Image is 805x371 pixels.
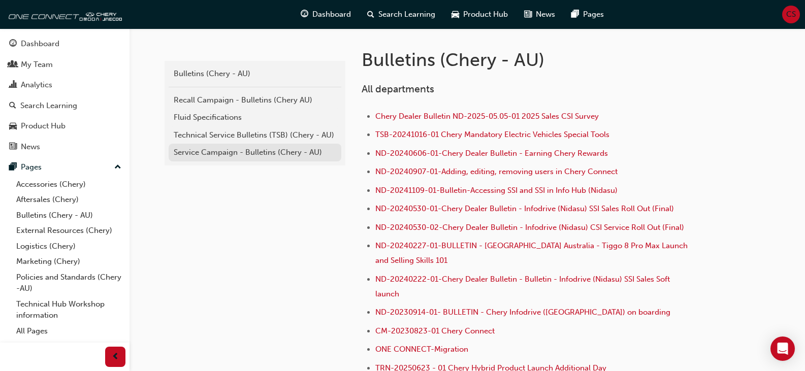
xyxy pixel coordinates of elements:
[12,269,125,296] a: Policies and Standards (Chery -AU)
[174,147,336,158] div: Service Campaign - Bulletins (Chery - AU)
[4,138,125,156] a: News
[375,204,674,213] a: ND-20240530-01-Chery Dealer Bulletin - Infodrive (Nidasu) SSI Sales Roll Out (Final)
[375,345,468,354] a: ONE CONNECT-Migration
[443,4,516,25] a: car-iconProduct Hub
[375,186,618,195] a: ND-20241109-01-Bulletin-Accessing SSI and SSI in Info Hub (Nidasu)
[21,120,66,132] div: Product Hub
[5,4,122,24] img: oneconnect
[174,68,336,80] div: Bulletins (Chery - AU)
[4,35,125,53] a: Dashboard
[4,32,125,158] button: DashboardMy TeamAnalyticsSearch LearningProduct HubNews
[770,336,795,361] div: Open Intercom Messenger
[375,308,670,317] a: ND-20230914-01- BULLETIN - Chery Infodrive ([GEOGRAPHIC_DATA]) on boarding
[583,9,604,20] span: Pages
[112,351,119,363] span: prev-icon
[375,326,495,335] a: CM-20230823-01 Chery Connect
[301,8,308,21] span: guage-icon
[9,122,17,131] span: car-icon
[9,60,17,70] span: people-icon
[12,254,125,269] a: Marketing (Chery)
[174,129,336,141] div: Technical Service Bulletins (TSB) (Chery - AU)
[12,223,125,239] a: External Resources (Chery)
[12,296,125,323] a: Technical Hub Workshop information
[563,4,612,25] a: pages-iconPages
[20,100,77,112] div: Search Learning
[362,83,434,95] span: All departments
[786,9,796,20] span: CS
[174,94,336,106] div: Recall Campaign - Bulletins (Chery AU)
[9,102,16,111] span: search-icon
[524,8,532,21] span: news-icon
[536,9,555,20] span: News
[9,163,17,172] span: pages-icon
[12,208,125,223] a: Bulletins (Chery - AU)
[174,112,336,123] div: Fluid Specifications
[12,177,125,192] a: Accessories (Chery)
[312,9,351,20] span: Dashboard
[4,117,125,136] a: Product Hub
[169,126,341,144] a: Technical Service Bulletins (TSB) (Chery - AU)
[114,161,121,174] span: up-icon
[375,241,690,265] a: ND-20240227-01-BULLETIN - [GEOGRAPHIC_DATA] Australia - Tiggo 8 Pro Max Launch and Selling Skills...
[169,91,341,109] a: Recall Campaign - Bulletins (Chery AU)
[21,141,40,153] div: News
[359,4,443,25] a: search-iconSearch Learning
[4,55,125,74] a: My Team
[571,8,579,21] span: pages-icon
[12,192,125,208] a: Aftersales (Chery)
[4,158,125,177] button: Pages
[375,112,599,121] a: Chery Dealer Bulletin ND-2025-05.05-01 2025 Sales CSI Survey
[375,130,609,139] a: TSB-20241016-01 Chery Mandatory Electric Vehicles Special Tools
[362,49,695,71] h1: Bulletins (Chery - AU)
[375,223,684,232] a: ND-20240530-02-Chery Dealer Bulletin - Infodrive (Nidasu) CSI Service Roll Out (Final)
[21,59,53,71] div: My Team
[378,9,435,20] span: Search Learning
[9,81,17,90] span: chart-icon
[293,4,359,25] a: guage-iconDashboard
[21,79,52,91] div: Analytics
[169,144,341,161] a: Service Campaign - Bulletins (Chery - AU)
[375,275,672,298] a: ND-20240222-01-Chery Dealer Bulletin - Bulletin - Infodrive (Nidasu) SSI Sales Soft launch
[516,4,563,25] a: news-iconNews
[4,96,125,115] a: Search Learning
[169,65,341,83] a: Bulletins (Chery - AU)
[21,161,42,173] div: Pages
[452,8,459,21] span: car-icon
[12,323,125,339] a: All Pages
[9,143,17,152] span: news-icon
[463,9,508,20] span: Product Hub
[21,38,59,50] div: Dashboard
[375,167,618,176] a: ND-20240907-01-Adding, editing, removing users in Chery Connect
[367,8,374,21] span: search-icon
[4,76,125,94] a: Analytics
[9,40,17,49] span: guage-icon
[782,6,800,23] button: CS
[375,149,608,158] a: ND-20240606-01-Chery Dealer Bulletin - Earning Chery Rewards
[169,109,341,126] a: Fluid Specifications
[12,239,125,254] a: Logistics (Chery)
